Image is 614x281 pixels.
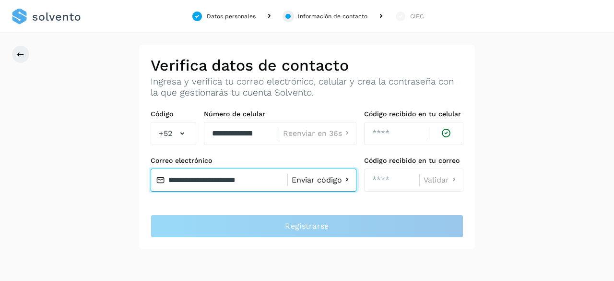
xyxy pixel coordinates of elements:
[159,128,172,139] span: +52
[207,12,256,21] div: Datos personales
[364,110,463,118] label: Código recibido en tu celular
[151,76,463,98] p: Ingresa y verifica tu correo electrónico, celular y crea la contraseña con la que gestionarás tu ...
[204,110,356,118] label: Número de celular
[364,157,463,165] label: Código recibido en tu correo
[151,56,463,74] h2: Verifica datos de contacto
[424,176,449,184] span: Validar
[285,221,329,232] span: Registrarse
[151,157,356,165] label: Correo electrónico
[410,12,424,21] div: CIEC
[151,110,196,118] label: Código
[292,176,342,184] span: Enviar código
[283,128,352,138] button: Reenviar en 36s
[283,130,342,137] span: Reenviar en 36s
[151,215,463,238] button: Registrarse
[292,175,352,185] button: Enviar código
[424,175,459,185] button: Validar
[298,12,367,21] div: Información de contacto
